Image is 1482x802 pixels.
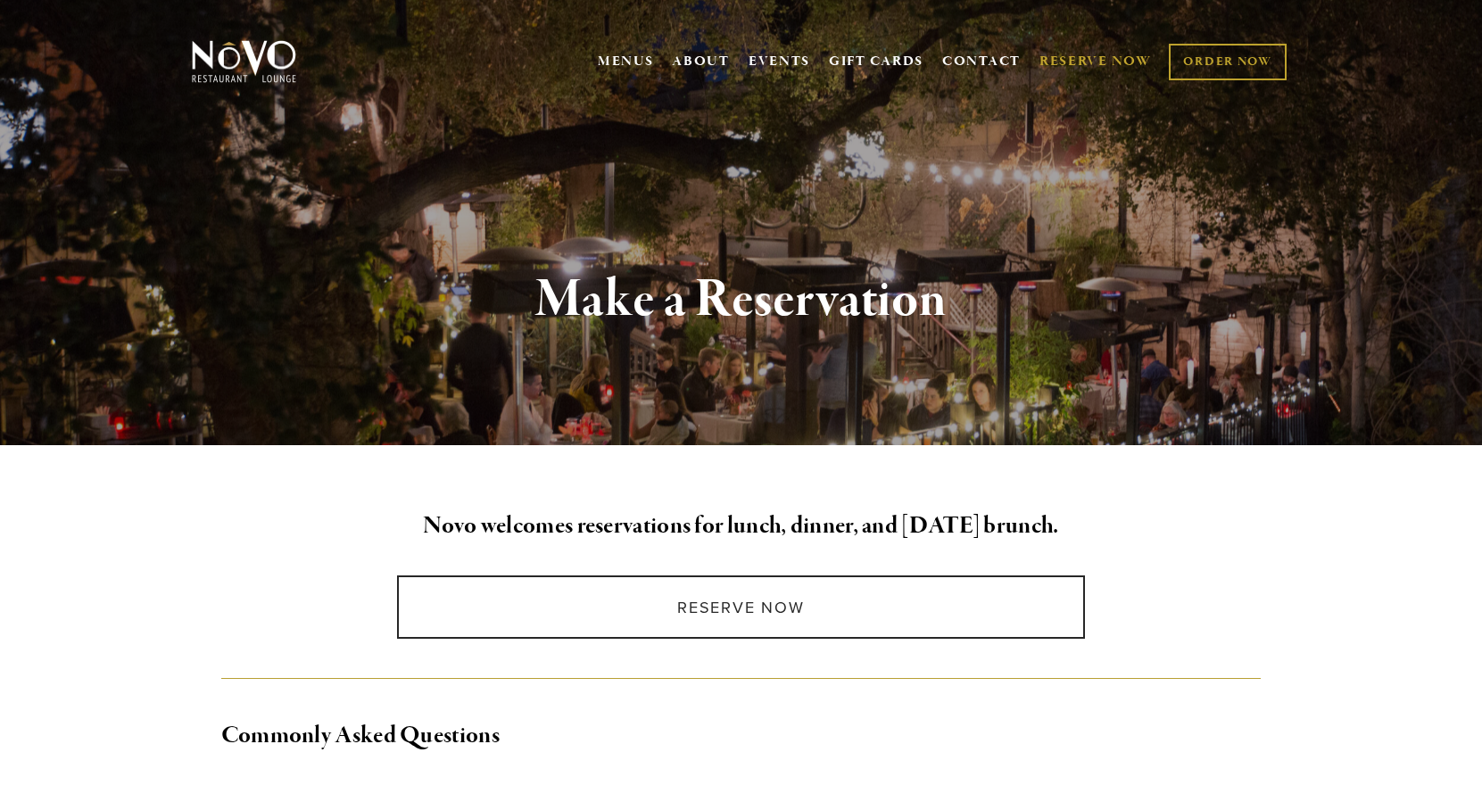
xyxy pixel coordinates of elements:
[1039,45,1152,79] a: RESERVE NOW
[535,266,947,334] strong: Make a Reservation
[221,717,1262,755] h2: Commonly Asked Questions
[221,508,1262,545] h2: Novo welcomes reservations for lunch, dinner, and [DATE] brunch.
[397,575,1085,639] a: Reserve Now
[1169,44,1286,80] a: ORDER NOW
[749,53,810,70] a: EVENTS
[942,45,1021,79] a: CONTACT
[829,45,923,79] a: GIFT CARDS
[672,53,730,70] a: ABOUT
[598,53,654,70] a: MENUS
[188,39,300,84] img: Novo Restaurant &amp; Lounge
